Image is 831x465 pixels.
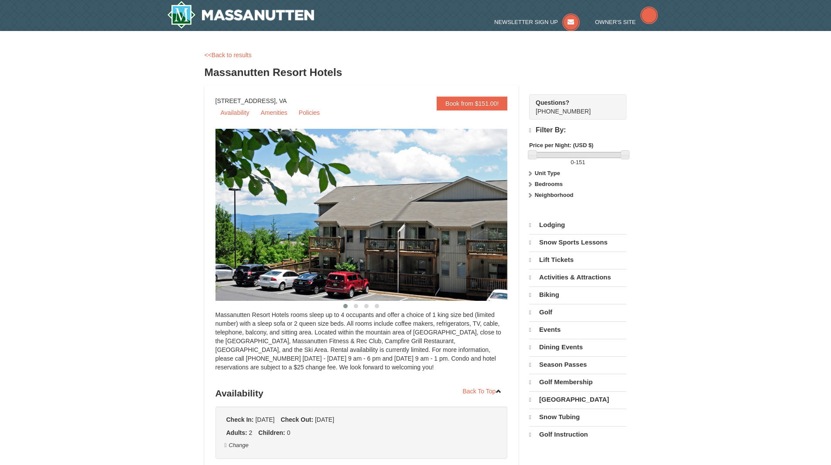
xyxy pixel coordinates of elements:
a: [GEOGRAPHIC_DATA] [529,391,626,408]
h3: Availability [215,385,508,402]
a: Golf Instruction [529,426,626,443]
h3: Massanutten Resort Hotels [205,64,627,81]
a: Lodging [529,217,626,233]
span: Owner's Site [595,19,636,25]
a: Availability [215,106,255,119]
strong: Price per Night: (USD $) [529,142,593,148]
a: Golf [529,304,626,320]
a: Snow Sports Lessons [529,234,626,251]
a: Massanutten Resort [167,1,315,29]
strong: Children: [258,429,285,436]
a: <<Back to results [205,52,252,59]
div: Massanutten Resort Hotels rooms sleep up to 4 occupants and offer a choice of 1 king size bed (li... [215,310,508,380]
a: Events [529,321,626,338]
h4: Filter By: [529,126,626,134]
a: Activities & Attractions [529,269,626,286]
strong: Questions? [536,99,569,106]
strong: Unit Type [535,170,560,176]
span: 0 [571,159,574,165]
a: Dining Events [529,339,626,355]
strong: Adults: [226,429,247,436]
img: 19219026-1-e3b4ac8e.jpg [215,129,530,301]
a: Season Passes [529,356,626,373]
span: 151 [576,159,585,165]
strong: Check In: [226,416,254,423]
a: Golf Membership [529,374,626,390]
a: Amenities [255,106,292,119]
strong: Neighborhood [535,192,574,198]
strong: Check Out: [280,416,313,423]
label: - [529,158,626,167]
span: [PHONE_NUMBER] [536,98,611,115]
span: 2 [249,429,253,436]
a: Newsletter Sign Up [494,19,580,25]
a: Lift Tickets [529,251,626,268]
a: Back To Top [457,385,508,398]
strong: Bedrooms [535,181,563,187]
a: Policies [294,106,325,119]
a: Book from $151.00! [437,96,507,110]
button: Change [224,441,249,450]
span: Newsletter Sign Up [494,19,558,25]
a: Owner's Site [595,19,658,25]
span: 0 [287,429,291,436]
img: Massanutten Resort Logo [167,1,315,29]
span: [DATE] [255,416,274,423]
a: Snow Tubing [529,409,626,425]
a: Biking [529,286,626,303]
span: [DATE] [315,416,334,423]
